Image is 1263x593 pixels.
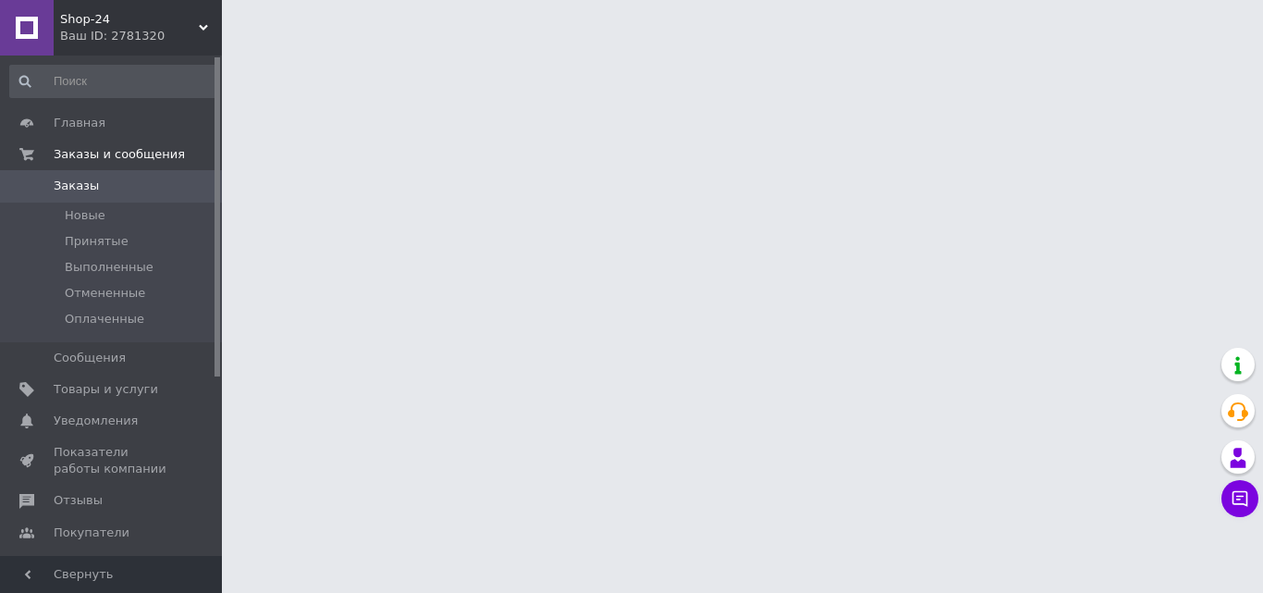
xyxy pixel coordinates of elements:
span: Принятые [65,233,129,250]
input: Поиск [9,65,218,98]
span: Уведомления [54,413,138,429]
span: Товары и услуги [54,381,158,398]
button: Чат с покупателем [1221,480,1258,517]
span: Заказы [54,178,99,194]
span: Отзывы [54,492,103,509]
span: Выполненные [65,259,153,276]
span: Новые [65,207,105,224]
span: Заказы и сообщения [54,146,185,163]
span: Покупатели [54,525,129,541]
span: Shop-24 [60,11,199,28]
span: Оплаченные [65,311,144,327]
span: Отмененные [65,285,145,302]
div: Ваш ID: 2781320 [60,28,222,44]
span: Показатели работы компании [54,444,171,477]
span: Главная [54,115,105,131]
span: Сообщения [54,350,126,366]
